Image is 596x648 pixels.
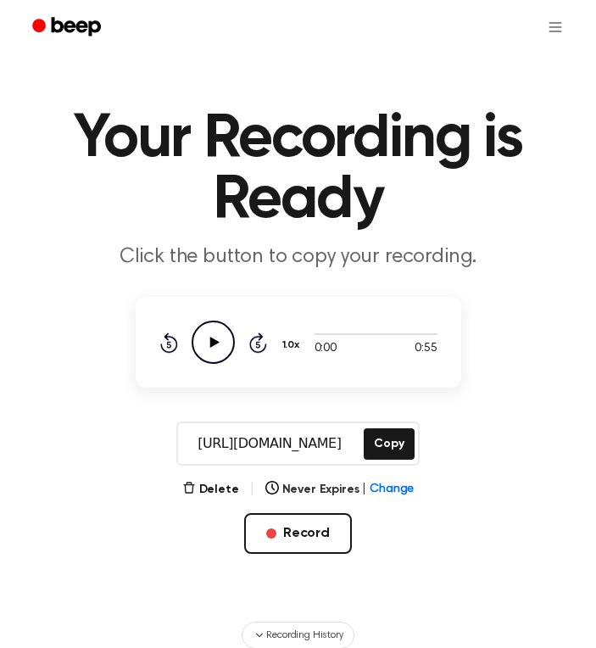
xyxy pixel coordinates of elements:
[266,628,343,643] span: Recording History
[249,479,255,500] span: |
[265,481,415,499] button: Never Expires|Change
[20,109,576,231] h1: Your Recording is Ready
[315,340,337,358] span: 0:00
[20,244,576,270] p: Click the button to copy your recording.
[364,428,414,460] button: Copy
[362,481,366,499] span: |
[244,513,352,554] button: Record
[535,7,576,47] button: Open menu
[370,481,414,499] span: Change
[182,481,239,499] button: Delete
[20,11,116,44] a: Beep
[415,340,437,358] span: 0:55
[281,331,306,360] button: 1.0x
